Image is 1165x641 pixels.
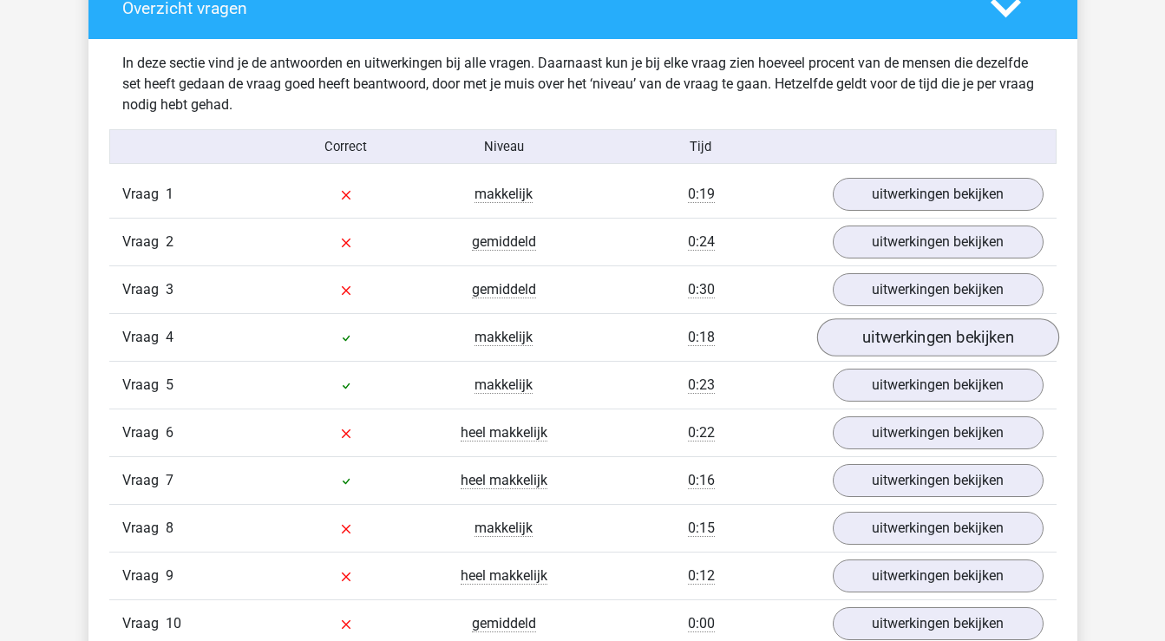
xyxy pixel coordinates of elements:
[461,424,547,442] span: heel makkelijk
[833,416,1044,449] a: uitwerkingen bekijken
[122,327,166,348] span: Vraag
[688,424,715,442] span: 0:22
[166,520,173,536] span: 8
[267,137,425,156] div: Correct
[833,369,1044,402] a: uitwerkingen bekijken
[472,233,536,251] span: gemiddeld
[582,137,819,156] div: Tijd
[688,281,715,298] span: 0:30
[122,279,166,300] span: Vraag
[166,281,173,298] span: 3
[475,376,533,394] span: makkelijk
[461,472,547,489] span: heel makkelijk
[475,329,533,346] span: makkelijk
[166,376,173,393] span: 5
[833,464,1044,497] a: uitwerkingen bekijken
[425,137,583,156] div: Niveau
[833,273,1044,306] a: uitwerkingen bekijken
[475,186,533,203] span: makkelijk
[833,226,1044,258] a: uitwerkingen bekijken
[816,318,1058,356] a: uitwerkingen bekijken
[122,470,166,491] span: Vraag
[688,520,715,537] span: 0:15
[122,566,166,586] span: Vraag
[688,186,715,203] span: 0:19
[122,518,166,539] span: Vraag
[688,233,715,251] span: 0:24
[688,567,715,585] span: 0:12
[472,281,536,298] span: gemiddeld
[688,615,715,632] span: 0:00
[833,178,1044,211] a: uitwerkingen bekijken
[688,329,715,346] span: 0:18
[109,53,1057,115] div: In deze sectie vind je de antwoorden en uitwerkingen bij alle vragen. Daarnaast kun je bij elke v...
[166,567,173,584] span: 9
[122,613,166,634] span: Vraag
[472,615,536,632] span: gemiddeld
[166,329,173,345] span: 4
[166,424,173,441] span: 6
[833,607,1044,640] a: uitwerkingen bekijken
[122,184,166,205] span: Vraag
[833,559,1044,592] a: uitwerkingen bekijken
[461,567,547,585] span: heel makkelijk
[166,615,181,631] span: 10
[688,472,715,489] span: 0:16
[166,472,173,488] span: 7
[833,512,1044,545] a: uitwerkingen bekijken
[122,232,166,252] span: Vraag
[166,233,173,250] span: 2
[166,186,173,202] span: 1
[475,520,533,537] span: makkelijk
[688,376,715,394] span: 0:23
[122,375,166,396] span: Vraag
[122,422,166,443] span: Vraag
